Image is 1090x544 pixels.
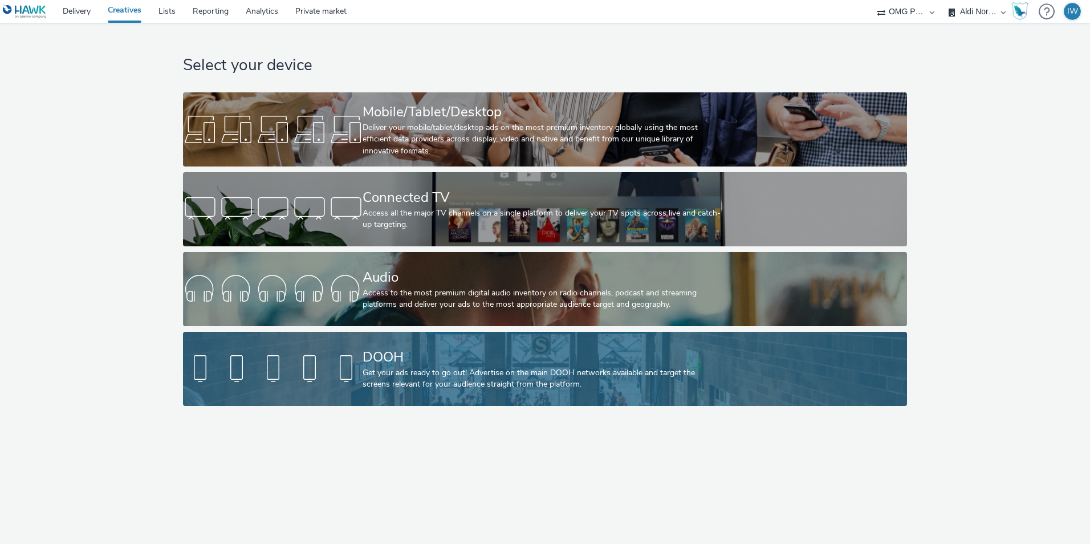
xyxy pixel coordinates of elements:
a: AudioAccess to the most premium digital audio inventory on radio channels, podcast and streaming ... [183,252,907,326]
img: undefined Logo [3,5,47,19]
a: Mobile/Tablet/DesktopDeliver your mobile/tablet/desktop ads on the most premium inventory globall... [183,92,907,167]
a: Connected TVAccess all the major TV channels on a single platform to deliver your TV spots across... [183,172,907,246]
h1: Select your device [183,55,907,76]
a: Hawk Academy [1011,2,1033,21]
div: Deliver your mobile/tablet/desktop ads on the most premium inventory globally using the most effi... [363,122,722,157]
div: DOOH [363,347,722,367]
div: Access to the most premium digital audio inventory on radio channels, podcast and streaming platf... [363,287,722,311]
img: Hawk Academy [1011,2,1028,21]
div: Mobile/Tablet/Desktop [363,102,722,122]
div: Connected TV [363,188,722,208]
a: DOOHGet your ads ready to go out! Advertise on the main DOOH networks available and target the sc... [183,332,907,406]
div: Audio [363,267,722,287]
div: Access all the major TV channels on a single platform to deliver your TV spots across live and ca... [363,208,722,231]
div: Get your ads ready to go out! Advertise on the main DOOH networks available and target the screen... [363,367,722,391]
div: IW [1067,3,1078,20]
